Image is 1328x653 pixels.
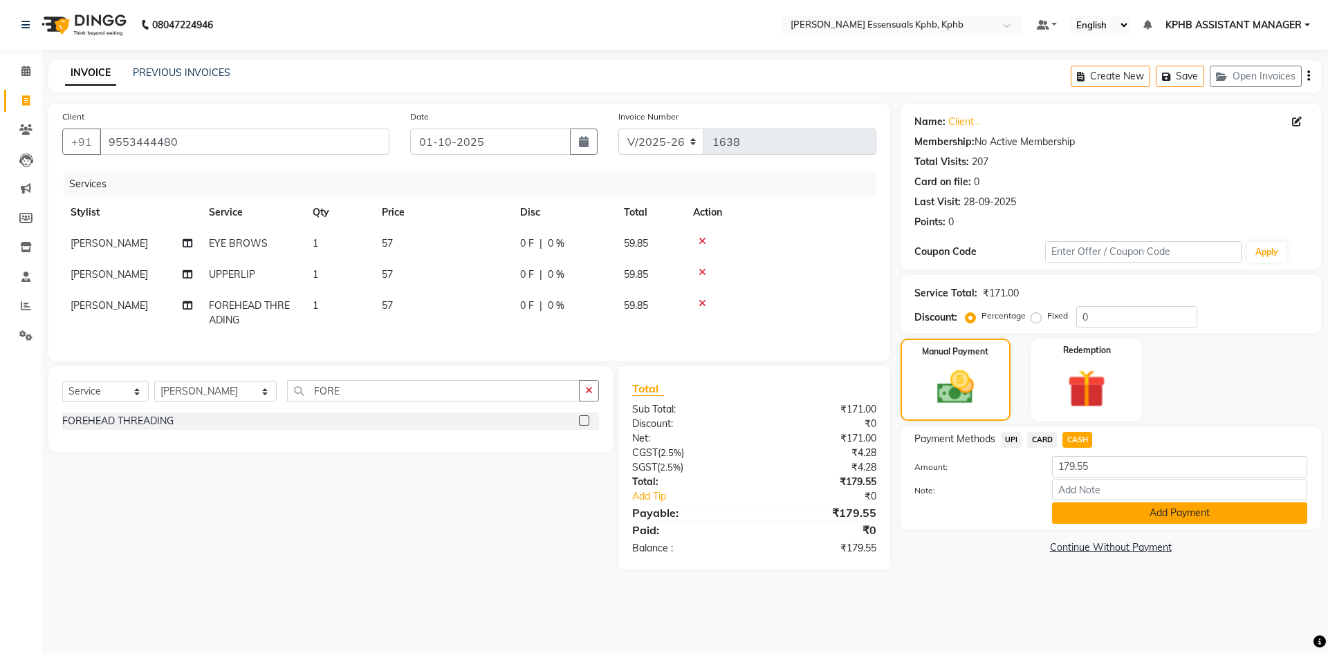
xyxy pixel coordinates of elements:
[35,6,130,44] img: logo
[925,366,986,408] img: _cash.svg
[963,195,1016,209] div: 28-09-2025
[914,432,995,446] span: Payment Methods
[914,175,971,189] div: Card on file:
[922,346,988,358] label: Manual Payment
[1063,344,1111,357] label: Redemption
[981,310,1026,322] label: Percentage
[903,540,1318,555] a: Continue Without Payment
[1071,66,1150,87] button: Create New
[622,402,754,417] div: Sub Total:
[71,237,148,249] span: [PERSON_NAME]
[548,299,564,313] span: 0 %
[133,66,230,79] a: PREVIOUS INVOICES
[622,431,754,446] div: Net:
[62,197,201,228] th: Stylist
[754,522,886,538] div: ₹0
[201,197,304,228] th: Service
[62,129,101,155] button: +91
[660,462,681,473] span: 2.5%
[382,299,393,312] span: 57
[209,237,268,249] span: EYE BROWS
[65,61,116,86] a: INVOICE
[1156,66,1204,87] button: Save
[1052,502,1307,524] button: Add Payment
[904,484,1042,497] label: Note:
[287,380,580,401] input: Search or Scan
[632,461,657,473] span: SGST
[914,135,1307,149] div: No Active Membership
[1055,365,1118,413] img: _gift.svg
[100,129,389,155] input: Search by Name/Mobile/Email/Code
[904,461,1042,473] label: Amount:
[622,417,754,431] div: Discount:
[1027,432,1057,448] span: CARD
[754,431,886,446] div: ₹171.00
[512,197,616,228] th: Disc
[754,402,886,417] div: ₹171.00
[914,155,969,169] div: Total Visits:
[1052,479,1307,500] input: Add Note
[622,522,754,538] div: Paid:
[972,155,988,169] div: 207
[313,237,318,249] span: 1
[1052,456,1307,477] input: Amount
[914,115,946,129] div: Name:
[382,268,393,281] span: 57
[539,267,542,282] span: |
[632,381,664,396] span: Total
[520,236,534,251] span: 0 F
[62,414,174,428] div: FOREHEAD THREADING
[209,299,290,326] span: FOREHEAD THREADING
[974,175,979,189] div: 0
[313,299,318,312] span: 1
[624,268,648,281] span: 59.85
[618,111,679,123] label: Invoice Number
[624,299,648,312] span: 59.85
[914,215,946,229] div: Points:
[622,446,754,460] div: ( )
[632,446,658,459] span: CGST
[624,237,648,249] span: 59.85
[622,475,754,489] div: Total:
[914,245,1045,259] div: Coupon Code
[548,267,564,282] span: 0 %
[1062,432,1092,448] span: CASH
[948,215,954,229] div: 0
[1165,18,1302,32] span: KPHB ASSISTANT MANAGER
[64,171,887,197] div: Services
[754,504,886,521] div: ₹179.55
[548,236,564,251] span: 0 %
[914,195,961,209] div: Last Visit:
[622,504,754,521] div: Payable:
[983,286,1019,301] div: ₹171.00
[304,197,373,228] th: Qty
[754,475,886,489] div: ₹179.55
[1047,310,1068,322] label: Fixed
[754,460,886,475] div: ₹4.28
[539,236,542,251] span: |
[616,197,685,228] th: Total
[685,197,876,228] th: Action
[382,237,393,249] span: 57
[373,197,512,228] th: Price
[754,446,886,460] div: ₹4.28
[313,268,318,281] span: 1
[622,489,776,504] a: Add Tip
[410,111,429,123] label: Date
[754,417,886,431] div: ₹0
[622,541,754,556] div: Balance :
[539,299,542,313] span: |
[914,286,977,301] div: Service Total:
[71,299,148,312] span: [PERSON_NAME]
[152,6,213,44] b: 08047224946
[520,299,534,313] span: 0 F
[1001,432,1022,448] span: UPI
[914,310,957,325] div: Discount:
[622,460,754,475] div: ( )
[1247,242,1286,263] button: Apply
[948,115,979,129] a: Client .
[71,268,148,281] span: [PERSON_NAME]
[1210,66,1302,87] button: Open Invoices
[776,489,886,504] div: ₹0
[914,135,975,149] div: Membership:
